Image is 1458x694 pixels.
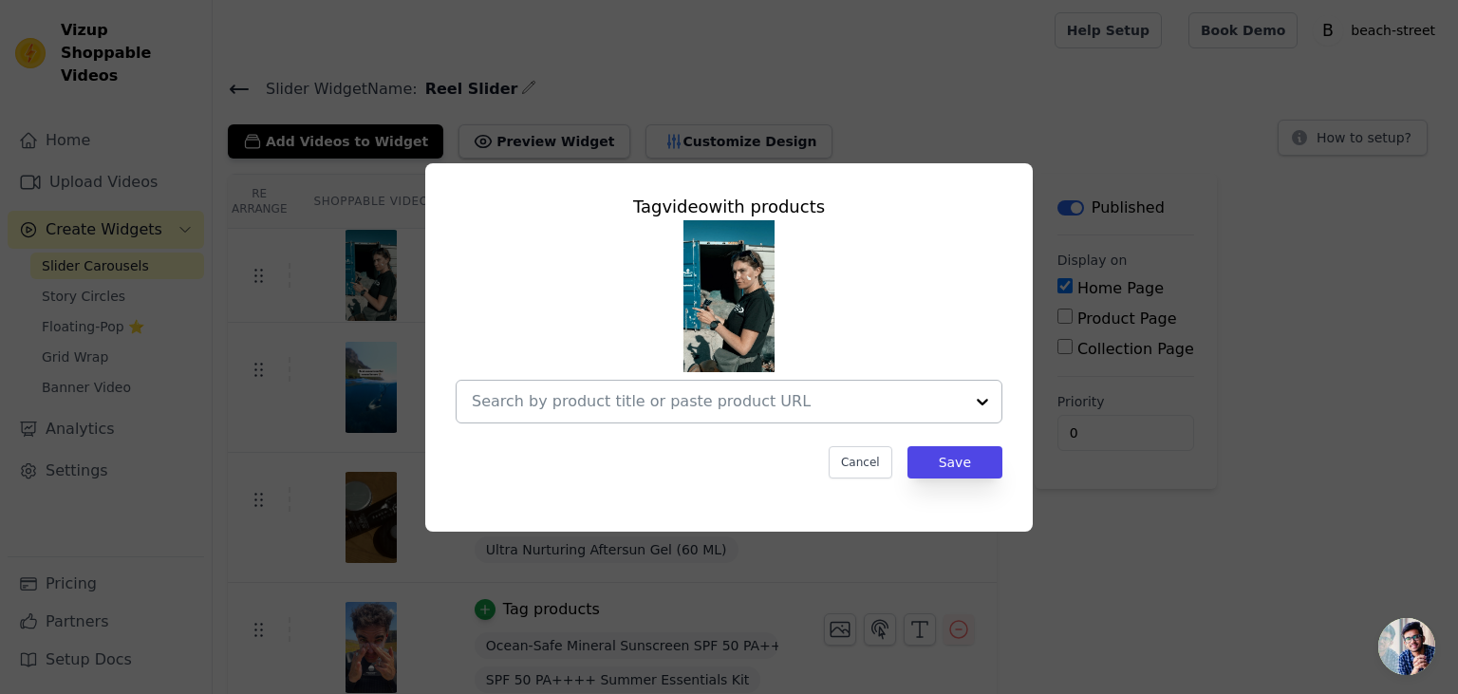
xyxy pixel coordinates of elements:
[1378,618,1435,675] div: Open chat
[683,220,775,372] img: reel-preview-beach-street1.myshopify.com-3728617962727804876_247701452.jpeg
[829,446,892,478] button: Cancel
[456,194,1002,220] div: Tag video with products
[472,390,963,413] input: Search by product title or paste product URL
[907,446,1002,478] button: Save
